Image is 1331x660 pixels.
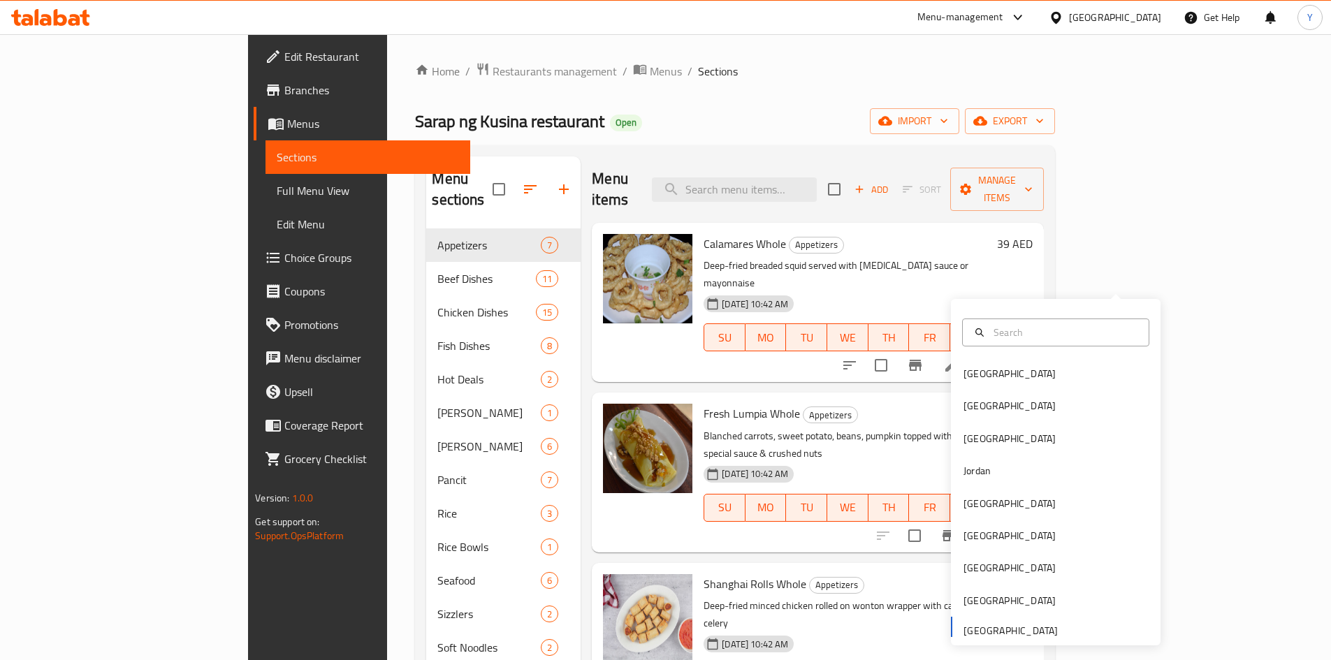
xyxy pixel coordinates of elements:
[287,115,459,132] span: Menus
[426,463,581,497] div: Pancit7
[900,521,929,550] span: Select to update
[866,351,896,380] span: Select to update
[254,308,470,342] a: Promotions
[950,168,1044,211] button: Manage items
[603,404,692,493] img: Fresh Lumpia Whole
[537,272,558,286] span: 11
[254,342,470,375] a: Menu disclaimer
[704,233,786,254] span: Calamares Whole
[716,467,794,481] span: [DATE] 10:42 AM
[852,182,890,198] span: Add
[426,430,581,463] div: [PERSON_NAME]6
[292,489,314,507] span: 1.0.0
[833,349,866,382] button: sort-choices
[437,471,541,488] span: Pancit
[284,82,459,98] span: Branches
[426,262,581,295] div: Beef Dishes11
[437,237,541,254] div: Appetizers
[541,538,558,555] div: items
[541,406,558,420] span: 1
[541,641,558,654] span: 2
[255,527,344,545] a: Support.OpsPlatform
[254,40,470,73] a: Edit Restaurant
[716,638,794,651] span: [DATE] 10:42 AM
[541,371,558,388] div: items
[810,577,864,593] span: Appetizers
[976,112,1044,130] span: export
[541,239,558,252] span: 7
[541,505,558,522] div: items
[710,497,740,518] span: SU
[704,597,991,632] p: Deep-fried minced chicken rolled on wonton wrapper with carrots and celery
[1069,10,1161,25] div: [GEOGRAPHIC_DATA]
[541,404,558,421] div: items
[868,323,910,351] button: TH
[917,9,1003,26] div: Menu-management
[592,168,634,210] h2: Menu items
[881,112,948,130] span: import
[284,350,459,367] span: Menu disclaimer
[541,572,558,589] div: items
[541,574,558,587] span: 6
[688,63,692,80] li: /
[909,494,950,522] button: FR
[284,450,459,467] span: Grocery Checklist
[963,560,1056,575] div: [GEOGRAPHIC_DATA]
[426,295,581,329] div: Chicken Dishes15
[963,528,1056,543] div: [GEOGRAPHIC_DATA]
[751,328,781,348] span: MO
[803,407,857,423] span: Appetizers
[997,234,1033,254] h6: 39 AED
[426,329,581,362] div: Fish Dishes8
[541,507,558,520] span: 3
[786,323,827,351] button: TU
[426,530,581,564] div: Rice Bowls1
[541,541,558,554] span: 1
[633,62,682,80] a: Menus
[437,538,541,555] span: Rice Bowls
[603,234,692,323] img: Calamares Whole
[415,105,604,137] span: Sarap ng Kusina restaurant
[426,497,581,530] div: Rice3
[426,362,581,396] div: Hot Deals2
[704,494,745,522] button: SU
[963,463,991,478] div: Jordan
[809,577,864,594] div: Appetizers
[284,383,459,400] span: Upsell
[254,409,470,442] a: Coverage Report
[915,328,945,348] span: FR
[541,474,558,487] span: 7
[255,513,319,531] span: Get support on:
[988,325,1140,340] input: Search
[610,117,642,129] span: Open
[437,404,541,421] span: [PERSON_NAME]
[909,323,950,351] button: FR
[254,73,470,107] a: Branches
[745,323,787,351] button: MO
[710,328,740,348] span: SU
[541,438,558,455] div: items
[745,494,787,522] button: MO
[541,339,558,353] span: 8
[704,403,800,424] span: Fresh Lumpia Whole
[790,237,843,253] span: Appetizers
[915,497,945,518] span: FR
[541,237,558,254] div: items
[623,63,627,80] li: /
[870,108,959,134] button: import
[284,48,459,65] span: Edit Restaurant
[437,304,536,321] span: Chicken Dishes
[437,371,541,388] span: Hot Deals
[426,564,581,597] div: Seafood6
[266,174,470,207] a: Full Menu View
[277,216,459,233] span: Edit Menu
[437,270,536,287] span: Beef Dishes
[963,431,1056,446] div: [GEOGRAPHIC_DATA]
[277,149,459,166] span: Sections
[899,349,932,382] button: Branch-specific-item
[254,442,470,476] a: Grocery Checklist
[437,572,541,589] span: Seafood
[786,494,827,522] button: TU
